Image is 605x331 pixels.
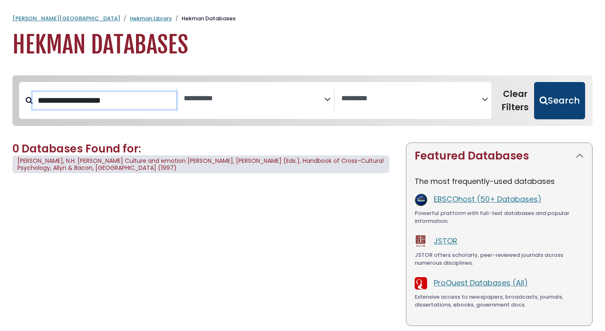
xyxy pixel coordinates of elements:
[534,82,585,119] button: Submit for Search Results
[12,75,593,126] nav: Search filters
[130,14,172,22] a: Hekman Library
[12,141,141,156] span: 0 Databases Found for:
[172,14,236,23] li: Hekman Databases
[12,31,593,59] h1: Hekman Databases
[415,251,584,267] div: JSTOR offers scholarly, peer-reviewed journals across numerous disciplines.
[406,143,592,169] button: Featured Databases
[415,176,584,187] p: The most frequently-used databases
[341,94,482,103] textarea: Search
[33,92,176,109] input: Search database by title or keyword
[434,194,542,204] a: EBSCOhost (50+ Databases)
[415,293,584,309] div: Extensive access to newspapers, broadcasts, journals, dissertations, ebooks, government docs.
[434,278,528,288] a: ProQuest Databases (All)
[415,209,584,225] div: Powerful platform with full-text databases and popular information.
[12,14,120,22] a: [PERSON_NAME][GEOGRAPHIC_DATA]
[496,82,534,119] button: Clear Filters
[17,157,384,172] span: [PERSON_NAME], N.H. [PERSON_NAME] Culture and emotion [PERSON_NAME], [PERSON_NAME] (Eds.), Handbo...
[12,14,593,23] nav: breadcrumb
[434,236,457,246] a: JSTOR
[184,94,324,103] textarea: Search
